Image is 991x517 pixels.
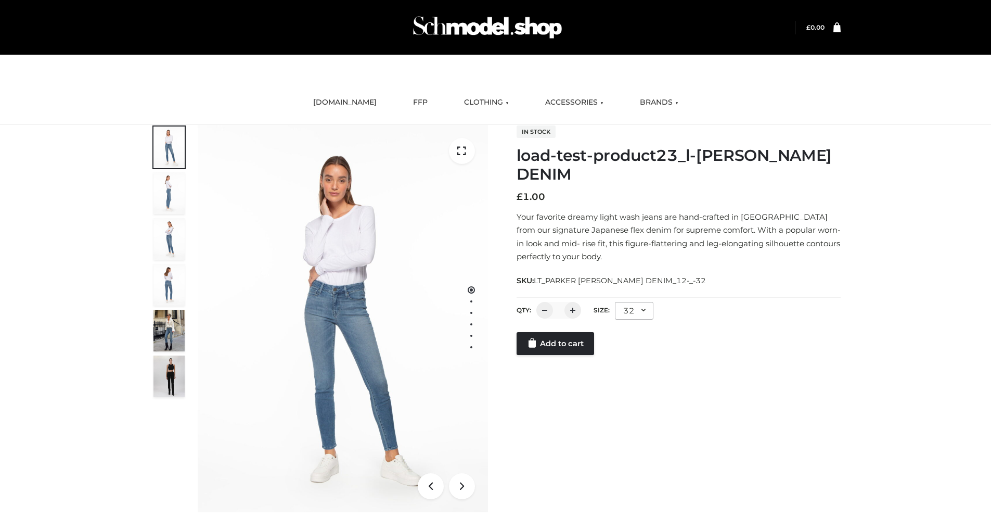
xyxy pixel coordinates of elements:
[153,218,185,260] img: 2001KLX-Ava-skinny-cove-3-scaled_eb6bf915-b6b9-448f-8c6c-8cabb27fd4b2.jpg
[517,306,531,314] label: QTY:
[456,91,517,114] a: CLOTHING
[517,191,523,203] span: £
[198,125,488,512] img: 2001KLX-Ava-skinny-cove-1-scaled_9b141654-9513-48e5-b76c-3dc7db129200
[806,23,825,31] bdi: 0.00
[806,23,825,31] a: £0.00
[305,91,384,114] a: [DOMAIN_NAME]
[517,274,707,287] span: SKU:
[534,276,706,285] span: LT_PARKER [PERSON_NAME] DENIM_12-_-32
[632,91,686,114] a: BRANDS
[153,172,185,214] img: 2001KLX-Ava-skinny-cove-4-scaled_4636a833-082b-4702-abec-fd5bf279c4fc.jpg
[153,310,185,351] img: Bowery-Skinny_Cove-1.jpg
[153,264,185,306] img: 2001KLX-Ava-skinny-cove-2-scaled_32c0e67e-5e94-449c-a916-4c02a8c03427.jpg
[537,91,611,114] a: ACCESSORIES
[594,306,610,314] label: Size:
[615,302,653,320] div: 32
[517,191,545,203] bdi: 1.00
[153,127,185,168] img: 2001KLX-Ava-skinny-cove-1-scaled_9b141654-9513-48e5-b76c-3dc7db129200.jpg
[517,146,841,184] h1: load-test-product23_l-[PERSON_NAME] DENIM
[517,125,556,138] span: In stock
[405,91,435,114] a: FFP
[153,356,185,397] img: 49df5f96394c49d8b5cbdcda3511328a.HD-1080p-2.5Mbps-49301101_thumbnail.jpg
[409,7,565,48] img: Schmodel Admin 964
[806,23,810,31] span: £
[517,332,594,355] a: Add to cart
[517,210,841,263] p: Your favorite dreamy light wash jeans are hand-crafted in [GEOGRAPHIC_DATA] from our signature Ja...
